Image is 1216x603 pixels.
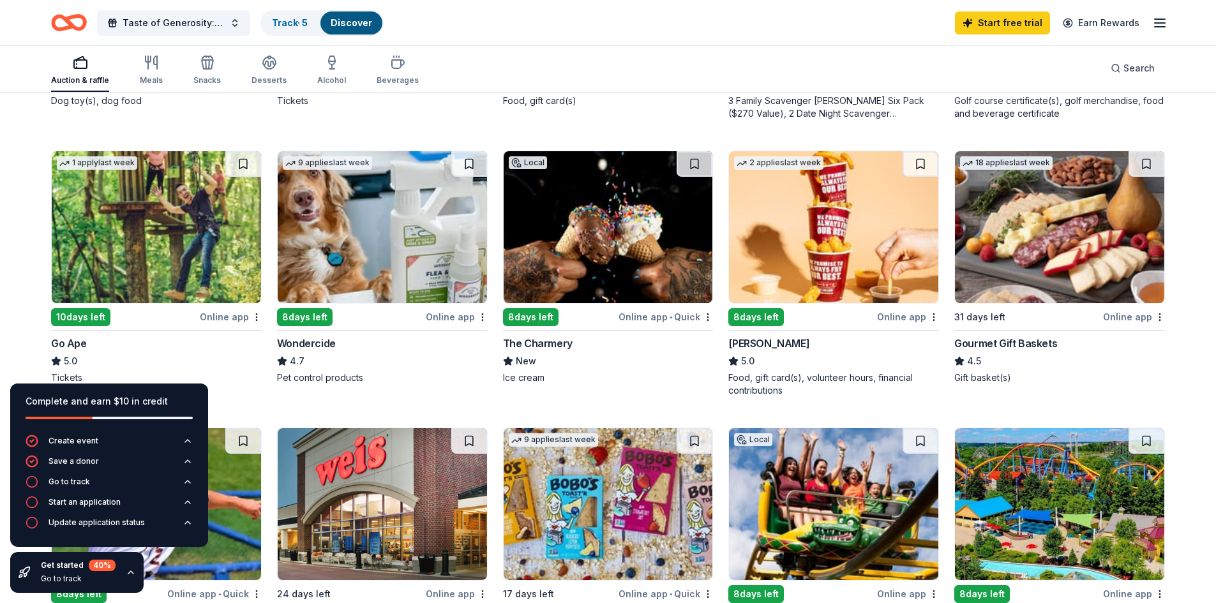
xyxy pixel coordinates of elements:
[283,156,372,170] div: 9 applies last week
[967,354,981,369] span: 4.5
[200,309,262,325] div: Online app
[670,589,672,599] span: •
[64,354,77,369] span: 5.0
[504,428,713,580] img: Image for Bobo's Bakery
[51,50,109,92] button: Auction & raffle
[377,50,419,92] button: Beverages
[123,15,225,31] span: Taste of Generosity: [US_STATE]
[272,17,308,28] a: Track· 5
[509,433,598,447] div: 9 applies last week
[51,308,110,326] div: 10 days left
[954,371,1165,384] div: Gift basket(s)
[218,589,221,599] span: •
[954,336,1057,351] div: Gourmet Gift Baskets
[729,428,938,580] img: Image for Six Flags America (Upper Marlboro)
[41,560,116,571] div: Get started
[317,75,346,86] div: Alcohol
[277,151,488,384] a: Image for Wondercide9 applieslast week8days leftOnline appWondercide4.7Pet control products
[426,309,488,325] div: Online app
[954,94,1165,120] div: Golf course certificate(s), golf merchandise, food and beverage certificate
[49,456,99,466] div: Save a donor
[277,308,333,326] div: 8 days left
[503,336,573,351] div: The Charmery
[26,394,193,409] div: Complete and earn $10 in credit
[741,354,754,369] span: 5.0
[49,497,121,507] div: Start an application
[251,75,287,86] div: Desserts
[877,309,939,325] div: Online app
[728,585,784,603] div: 8 days left
[728,371,939,397] div: Food, gift card(s), volunteer hours, financial contributions
[290,354,304,369] span: 4.7
[49,517,145,528] div: Update application status
[1123,61,1155,76] span: Search
[1103,586,1165,602] div: Online app
[509,156,547,169] div: Local
[49,436,98,446] div: Create event
[504,151,713,303] img: Image for The Charmery
[278,151,487,303] img: Image for Wondercide
[26,455,193,475] button: Save a donor
[426,586,488,602] div: Online app
[51,94,262,107] div: Dog toy(s), dog food
[503,586,554,602] div: 17 days left
[955,428,1164,580] img: Image for Dorney Park & Wildwater Kingdom
[619,586,713,602] div: Online app Quick
[619,309,713,325] div: Online app Quick
[51,336,87,351] div: Go Ape
[960,156,1053,170] div: 18 applies last week
[734,156,823,170] div: 2 applies last week
[1055,11,1147,34] a: Earn Rewards
[728,308,784,326] div: 8 days left
[954,151,1165,384] a: Image for Gourmet Gift Baskets18 applieslast week31 days leftOnline appGourmet Gift Baskets4.5Gif...
[503,371,714,384] div: Ice cream
[26,475,193,496] button: Go to track
[729,151,938,303] img: Image for Sheetz
[52,151,261,303] img: Image for Go Ape
[277,586,331,602] div: 24 days left
[49,477,90,487] div: Go to track
[377,75,419,86] div: Beverages
[26,435,193,455] button: Create event
[51,151,262,384] a: Image for Go Ape1 applylast week10days leftOnline appGo Ape5.0Tickets
[51,371,262,384] div: Tickets
[954,585,1010,603] div: 8 days left
[1100,56,1165,81] button: Search
[877,586,939,602] div: Online app
[728,94,939,120] div: 3 Family Scavenger [PERSON_NAME] Six Pack ($270 Value), 2 Date Night Scavenger [PERSON_NAME] Two ...
[1103,309,1165,325] div: Online app
[728,151,939,397] a: Image for Sheetz2 applieslast week8days leftOnline app[PERSON_NAME]5.0Food, gift card(s), volunte...
[140,50,163,92] button: Meals
[670,312,672,322] span: •
[89,560,116,571] div: 40 %
[955,151,1164,303] img: Image for Gourmet Gift Baskets
[260,10,384,36] button: Track· 5Discover
[503,308,559,326] div: 8 days left
[503,151,714,384] a: Image for The CharmeryLocal8days leftOnline app•QuickThe CharmeryNewIce cream
[51,8,87,38] a: Home
[193,75,221,86] div: Snacks
[277,336,336,351] div: Wondercide
[277,94,488,107] div: Tickets
[193,50,221,92] button: Snacks
[278,428,487,580] img: Image for Weis Markets
[41,574,116,584] div: Go to track
[954,309,1005,325] div: 31 days left
[251,50,287,92] button: Desserts
[734,433,772,446] div: Local
[51,75,109,86] div: Auction & raffle
[277,371,488,384] div: Pet control products
[503,94,714,107] div: Food, gift card(s)
[57,156,137,170] div: 1 apply last week
[331,17,372,28] a: Discover
[26,516,193,537] button: Update application status
[97,10,250,36] button: Taste of Generosity: [US_STATE]
[140,75,163,86] div: Meals
[26,496,193,516] button: Start an application
[955,11,1050,34] a: Start free trial
[516,354,536,369] span: New
[728,336,809,351] div: [PERSON_NAME]
[317,50,346,92] button: Alcohol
